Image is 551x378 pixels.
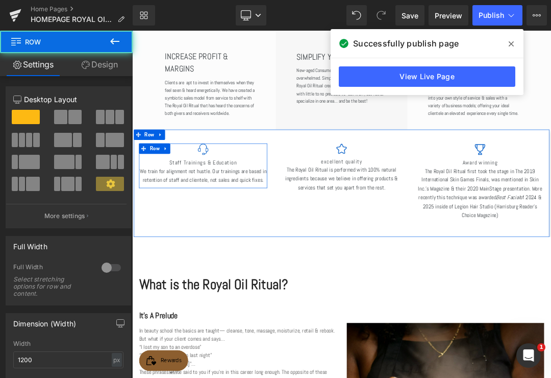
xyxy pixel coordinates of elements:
[23,167,43,182] span: Row
[435,10,462,21] span: Preview
[35,146,48,161] a: Expand / Collapse
[527,5,547,26] button: More
[429,5,468,26] a: Preview
[13,340,123,347] div: Width
[13,314,76,328] div: Dimension (Width)
[13,351,123,368] input: auto
[13,276,90,297] div: Select stretching options for row and content.
[133,5,155,26] a: New Library
[10,201,199,227] p: We train for alignment not hustle. Our trainings are based in retention of staff and clientele, n...
[10,189,199,201] h2: Staff Trainings & Education
[31,5,133,13] a: Home Pages
[371,5,391,26] button: Redo
[516,343,541,368] iframe: Intercom live chat
[242,30,378,48] h1: SIMPLIFY YOUR BACKBAR
[31,15,113,23] span: HOMEPAGE ROYAL OIL 2025
[43,167,56,182] a: Expand / Collapse
[48,71,184,128] p: Clients are apt to invest in themselves when they feel seen & heard energetically. We have create...
[479,11,504,19] span: Publish
[339,66,515,87] a: View Live Page
[353,37,459,50] span: Successfully publish page
[537,343,545,351] span: 1
[16,146,35,161] span: Row
[346,5,367,26] button: Undo
[402,10,418,21] span: Save
[13,94,123,105] p: Desktop Layout
[242,53,378,110] p: New-aged Consumerism makes potential clients overwhelmed. Simplifying your shelves with The Royal...
[214,187,403,199] h2: excellent quality
[13,237,47,251] div: Full Width
[32,8,62,23] span: Rewards
[472,5,522,26] button: Publish
[44,211,85,221] p: More settings
[10,31,112,53] span: Row
[66,53,133,76] a: Design
[48,29,184,66] h1: INCREASE PROFIT & MARGINS
[112,353,122,367] div: px
[6,204,127,228] button: More settings
[214,199,403,239] p: The Royal Oil Ritual is performed with 100% natural ingredients because we believe in offering pr...
[13,263,91,274] div: Full Width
